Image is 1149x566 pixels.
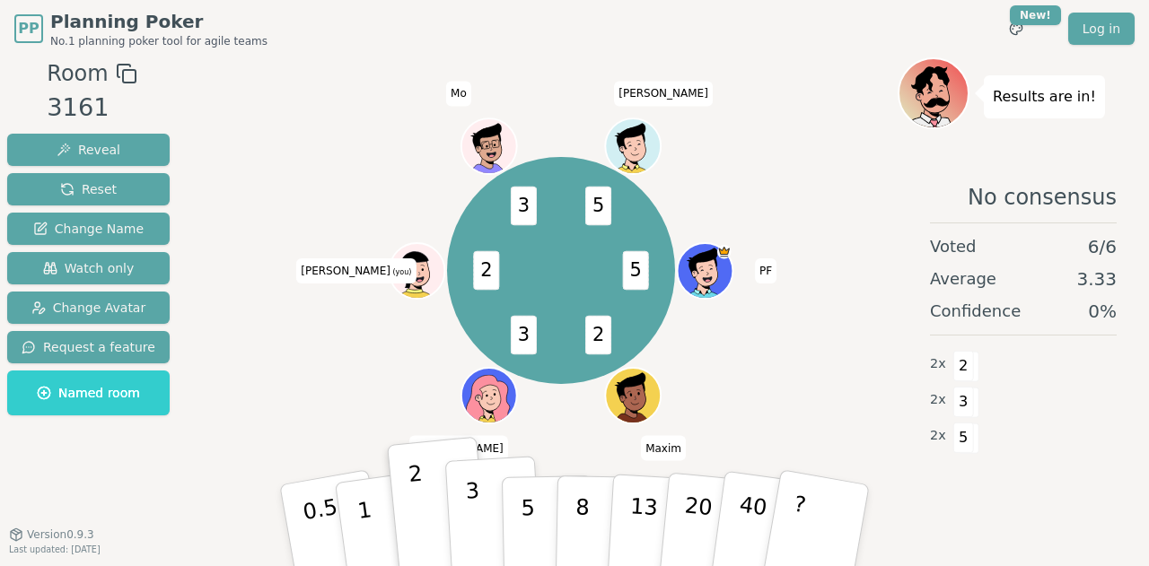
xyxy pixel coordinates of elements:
[446,81,471,106] span: Click to change your name
[953,351,974,381] span: 2
[43,259,135,277] span: Watch only
[930,299,1021,324] span: Confidence
[1088,299,1117,324] span: 0 %
[930,234,977,259] span: Voted
[641,435,686,460] span: Click to change your name
[717,245,731,258] span: PF is the host
[993,84,1096,109] p: Results are in!
[60,180,117,198] span: Reset
[57,141,120,159] span: Reveal
[31,299,146,317] span: Change Avatar
[585,187,611,226] span: 5
[14,9,268,48] a: PPPlanning PokerNo.1 planning poker tool for agile teams
[1010,5,1061,25] div: New!
[391,245,443,297] button: Click to change your avatar
[9,544,101,554] span: Last updated: [DATE]
[33,220,144,238] span: Change Name
[47,57,108,90] span: Room
[511,316,537,355] span: 3
[7,252,170,284] button: Watch only
[1000,13,1032,45] button: New!
[7,213,170,245] button: Change Name
[18,18,39,39] span: PP
[755,258,776,283] span: Click to change your name
[968,183,1117,212] span: No consensus
[585,316,611,355] span: 2
[623,251,649,291] span: 5
[1088,234,1117,259] span: 6 / 6
[930,426,946,446] span: 2 x
[22,338,155,356] span: Request a feature
[47,90,136,126] div: 3161
[953,422,974,453] span: 5
[408,461,431,559] p: 2
[7,173,170,205] button: Reset
[953,387,974,417] span: 3
[37,384,140,402] span: Named room
[930,266,996,292] span: Average
[50,34,268,48] span: No.1 planning poker tool for agile teams
[930,354,946,374] span: 2 x
[9,527,94,542] button: Version0.9.3
[296,258,416,283] span: Click to change your name
[50,9,268,34] span: Planning Poker
[473,251,499,291] span: 2
[7,370,170,415] button: Named room
[511,187,537,226] span: 3
[7,292,170,324] button: Change Avatar
[390,268,412,276] span: (you)
[7,331,170,363] button: Request a feature
[1068,13,1135,45] a: Log in
[27,527,94,542] span: Version 0.9.3
[614,81,713,106] span: Click to change your name
[930,390,946,410] span: 2 x
[409,435,508,460] span: Click to change your name
[7,134,170,166] button: Reveal
[1076,266,1117,292] span: 3.33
